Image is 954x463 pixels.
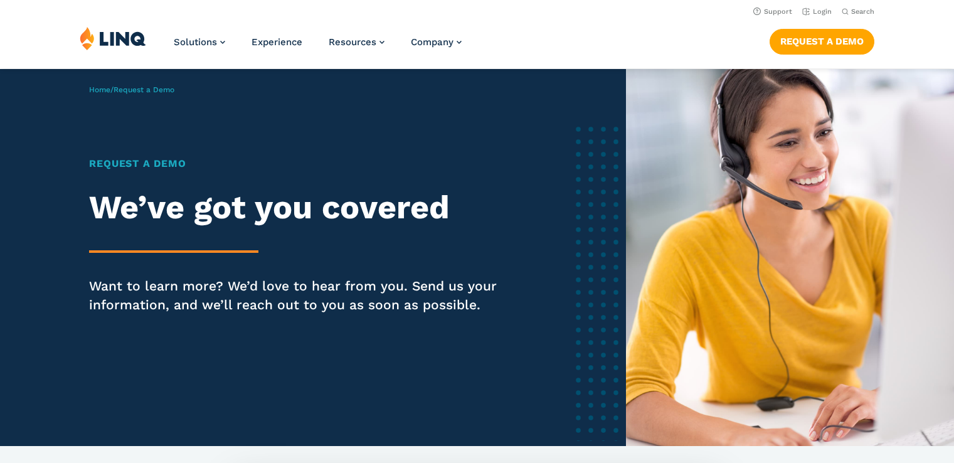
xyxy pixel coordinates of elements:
[89,85,174,94] span: /
[411,36,462,48] a: Company
[842,7,874,16] button: Open Search Bar
[89,85,110,94] a: Home
[174,26,462,68] nav: Primary Navigation
[89,189,512,226] h2: We’ve got you covered
[851,8,874,16] span: Search
[89,156,512,171] h1: Request a Demo
[626,69,954,446] img: Female software representative
[329,36,376,48] span: Resources
[114,85,174,94] span: Request a Demo
[329,36,384,48] a: Resources
[770,26,874,54] nav: Button Navigation
[770,29,874,54] a: Request a Demo
[753,8,792,16] a: Support
[80,26,146,50] img: LINQ | K‑12 Software
[174,36,217,48] span: Solutions
[89,277,512,314] p: Want to learn more? We’d love to hear from you. Send us your information, and we’ll reach out to ...
[802,8,832,16] a: Login
[411,36,453,48] span: Company
[174,36,225,48] a: Solutions
[252,36,302,48] a: Experience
